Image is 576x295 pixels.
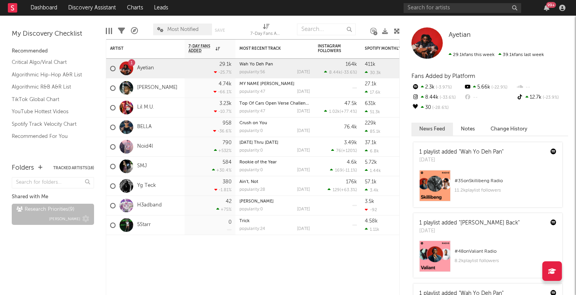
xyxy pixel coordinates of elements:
div: 8.2k playlist followers [455,256,556,266]
div: 5.66k [464,82,516,92]
span: Most Notified [167,27,199,32]
div: 37.1k [365,140,377,145]
div: 85.1k [365,129,380,134]
div: 27.1k [365,81,377,87]
a: Top Of Cars Open Verse Challenge [239,101,311,106]
a: Wah Yo Deh Pan [239,62,273,67]
div: 51.3k [365,109,380,114]
a: YouTube Hottest Videos [12,107,86,116]
div: +532 % [214,148,232,153]
span: -33.6 % [342,71,356,75]
div: 3.49k [344,140,357,145]
a: Trick [239,219,250,223]
a: Research Priorities(9)[PERSON_NAME] [12,204,94,225]
div: [DATE] [297,90,310,94]
div: 229k [365,121,376,126]
div: [DATE] [297,109,310,114]
a: TikTok Global Chart [12,95,86,104]
div: [DATE] [297,207,310,212]
div: popularity: 24 [239,227,265,231]
span: -22.9 % [490,85,507,90]
span: 7-Day Fans Added [188,44,214,53]
a: Lil M.U. [137,104,154,111]
button: News Feed [411,123,453,136]
div: 17.6k [365,90,380,95]
div: 176k [346,179,357,185]
div: 411k [365,62,375,67]
div: Most Recent Track [239,46,298,51]
span: -28.6 % [431,106,449,110]
div: 7-Day Fans Added (7-Day Fans Added) [250,29,282,39]
div: 76.4k [344,125,357,130]
button: 99+ [544,5,549,11]
a: Ain't, Not [239,180,258,184]
div: popularity: 0 [239,129,263,133]
div: ( ) [331,148,357,153]
button: Change History [483,123,535,136]
div: popularity: 56 [239,70,265,74]
div: 3.5k [365,199,374,204]
div: Trick [239,219,310,223]
div: ( ) [324,70,357,75]
div: Ian Lying [239,199,310,204]
div: [DATE] [419,156,504,164]
a: BELLA [137,124,152,130]
div: +75 % [216,207,232,212]
div: 57.1k [365,179,377,185]
span: -3.97 % [435,85,452,90]
span: 1.02k [329,110,340,114]
a: "[PERSON_NAME] Back" [459,220,520,226]
a: Rookie of the Year [239,160,277,165]
div: 1.11k [365,227,379,232]
span: Fans Added by Platform [411,73,475,79]
div: 47.5k [344,101,357,106]
div: -36.6 % [213,128,232,134]
div: Filters [118,20,125,42]
span: -11.1 % [344,168,356,173]
div: 30.3k [365,70,381,75]
input: Search for folders... [12,177,94,188]
div: 8.44k [411,92,464,103]
div: # 48 on Valiant Radio [455,247,556,256]
div: A&R Pipeline [131,20,138,42]
div: 4.6k [347,160,357,165]
span: -33.6 % [438,96,456,100]
div: [DATE] [297,227,310,231]
div: [DATE] [297,188,310,192]
div: Edit Columns [106,20,112,42]
div: 99 + [546,2,556,8]
div: [DATE] [297,70,310,74]
div: -92 [365,207,377,212]
div: 5.72k [365,160,377,165]
div: 1 playlist added [419,219,520,227]
input: Search for artists [404,3,521,13]
a: [DATE] Thru [DATE] [239,141,278,145]
div: ( ) [330,168,357,173]
a: Spotify Track Velocity Chart [12,120,86,128]
div: Crush on You [239,121,310,125]
div: +30.4 % [212,168,232,173]
a: [PERSON_NAME] [137,85,178,91]
div: 30 [411,103,464,113]
div: popularity: 0 [239,207,263,212]
a: SMJ [137,163,147,170]
span: 39.1k fans last week [449,52,544,57]
div: Instagram Followers [318,44,345,53]
input: Search... [297,24,356,35]
span: +77.4 % [341,110,356,114]
div: 631k [365,101,376,106]
div: 1.44k [365,168,381,173]
div: Ain't, Not [239,180,310,184]
div: 29.1k [219,62,232,67]
div: [DATE] [297,129,310,133]
a: MY NAME [PERSON_NAME] [239,82,294,86]
button: Tracked Artists(18) [53,166,94,170]
div: Research Priorities ( 9 ) [16,205,74,214]
span: Ayetian [449,32,471,38]
div: Spotify Monthly Listeners [365,46,424,51]
a: Critical Algo/Viral Chart [12,58,86,67]
div: # 35 on Skillibeng Radio [455,176,556,186]
div: 3.4k [365,188,379,193]
a: 5Starr [137,222,151,228]
a: Noid4l [137,143,153,150]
